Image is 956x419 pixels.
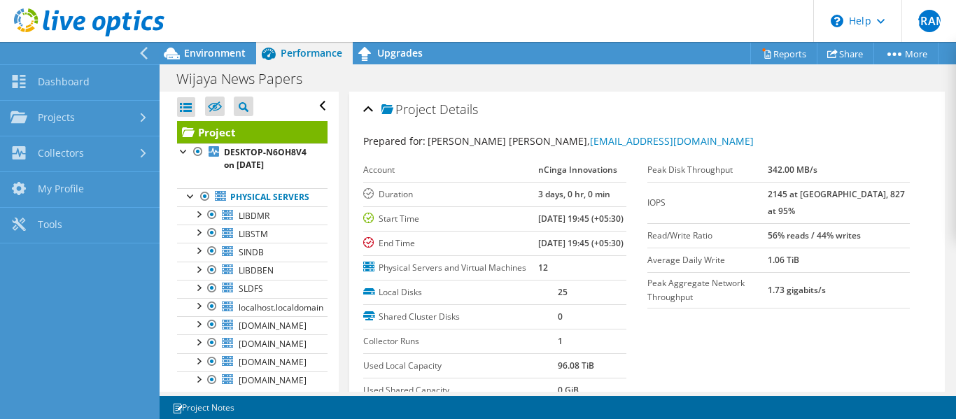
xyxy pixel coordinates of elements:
[363,359,558,373] label: Used Local Capacity
[239,246,264,258] span: SINDB
[363,261,538,275] label: Physical Servers and Virtual Machines
[647,253,768,267] label: Average Daily Write
[177,262,328,280] a: LIBDBEN
[239,264,274,276] span: LIBDBEN
[177,316,328,334] a: [DOMAIN_NAME]
[239,356,307,368] span: [DOMAIN_NAME]
[768,164,817,176] b: 342.00 MB/s
[538,237,624,249] b: [DATE] 19:45 (+05:30)
[558,311,563,322] b: 0
[363,187,538,201] label: Duration
[177,298,328,316] a: localhost.localdomain
[873,43,939,64] a: More
[177,353,328,371] a: [DOMAIN_NAME]
[363,310,558,324] label: Shared Cluster Disks
[558,335,563,347] b: 1
[538,213,624,225] b: [DATE] 19:45 (+05:30)
[363,163,538,177] label: Account
[177,143,328,174] a: DESKTOP-N6OH8V4 on [DATE]
[647,163,768,177] label: Peak Disk Throughput
[224,146,307,171] b: DESKTOP-N6OH8V4 on [DATE]
[177,243,328,261] a: SINDB
[750,43,817,64] a: Reports
[177,280,328,298] a: SLDFS
[831,15,843,27] svg: \n
[239,228,268,240] span: LIBSTM
[177,371,328,390] a: [DOMAIN_NAME]
[381,103,436,117] span: Project
[428,134,754,148] span: [PERSON_NAME] [PERSON_NAME],
[768,188,905,217] b: 2145 at [GEOGRAPHIC_DATA], 827 at 95%
[647,276,768,304] label: Peak Aggregate Network Throughput
[558,360,594,371] b: 96.08 TiB
[647,229,768,243] label: Read/Write Ratio
[363,334,558,348] label: Collector Runs
[558,286,568,298] b: 25
[768,284,826,296] b: 1.73 gigabits/s
[363,134,426,148] label: Prepared for:
[440,101,478,118] span: Details
[538,164,617,176] b: nCinga Innovations
[363,285,558,299] label: Local Disks
[768,254,799,266] b: 1.06 TiB
[177,188,328,206] a: Physical Servers
[768,229,861,241] b: 56% reads / 44% writes
[817,43,874,64] a: Share
[281,46,342,59] span: Performance
[239,338,307,350] span: [DOMAIN_NAME]
[363,383,558,397] label: Used Shared Capacity
[177,206,328,225] a: LIBDMR
[647,196,768,210] label: IOPS
[162,399,244,416] a: Project Notes
[363,236,538,250] label: End Time
[558,384,579,396] b: 0 GiB
[538,262,548,274] b: 12
[377,46,423,59] span: Upgrades
[239,374,307,386] span: [DOMAIN_NAME]
[177,225,328,243] a: LIBSTM
[918,10,941,32] span: GRAM
[239,301,323,313] span: localhost.localdomain
[177,121,328,143] a: Project
[363,212,538,226] label: Start Time
[184,46,246,59] span: Environment
[170,71,324,87] h1: Wijaya News Papers
[239,320,307,332] span: [DOMAIN_NAME]
[590,134,754,148] a: [EMAIL_ADDRESS][DOMAIN_NAME]
[177,334,328,353] a: [DOMAIN_NAME]
[239,210,269,222] span: LIBDMR
[239,283,263,294] span: SLDFS
[538,188,610,200] b: 3 days, 0 hr, 0 min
